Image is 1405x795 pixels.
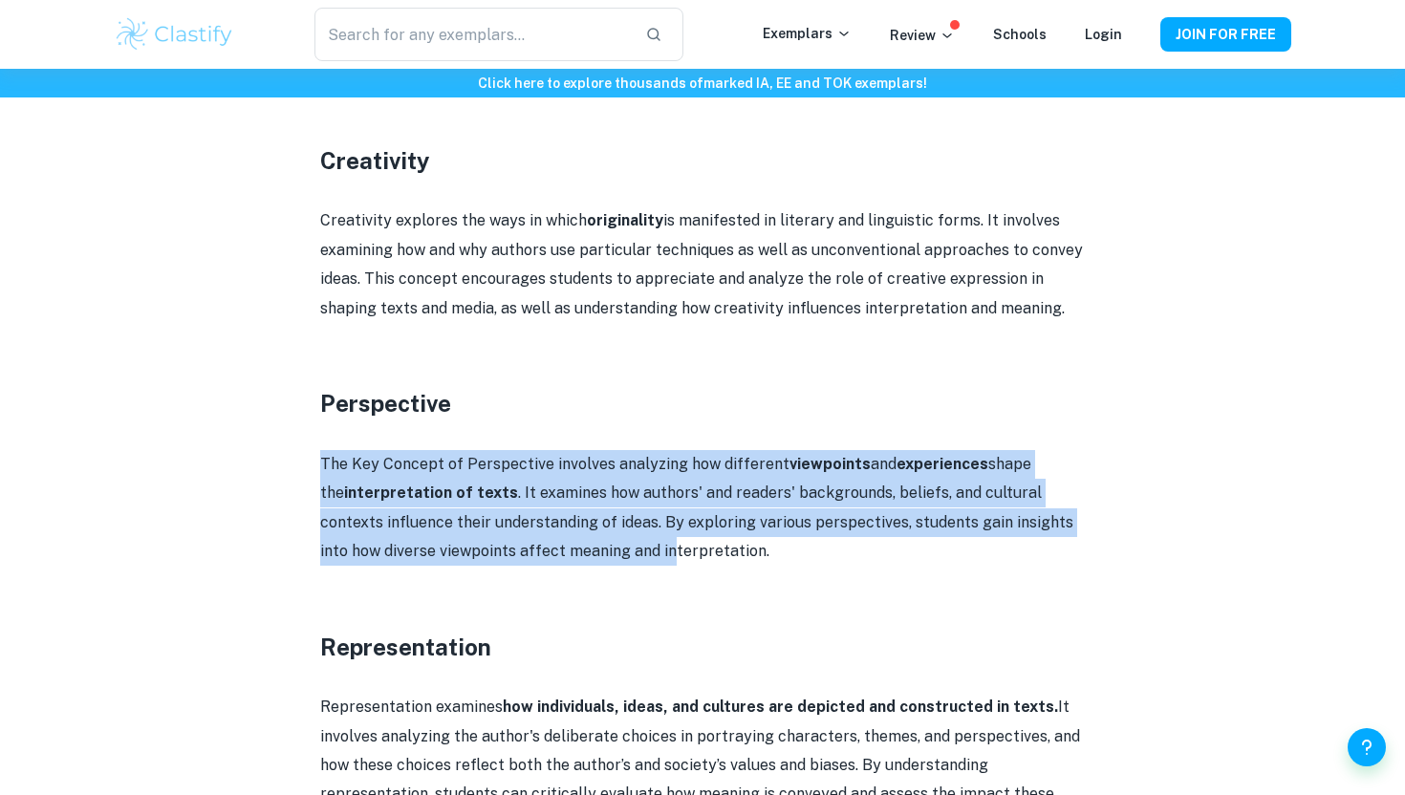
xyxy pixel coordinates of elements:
p: Review [890,25,955,46]
h3: Creativity [320,143,1085,178]
input: Search for any exemplars... [314,8,630,61]
h3: Representation [320,630,1085,664]
button: JOIN FOR FREE [1160,17,1291,52]
h6: Click here to explore thousands of marked IA, EE and TOK exemplars ! [4,73,1401,94]
strong: experiences [897,455,988,473]
strong: viewpoints [789,455,871,473]
p: Exemplars [763,23,852,44]
img: Clastify logo [114,15,235,54]
strong: originality [587,211,663,229]
a: Schools [993,27,1047,42]
p: The Key Concept of Perspective involves analyzing how different and shape the . It examines how a... [320,450,1085,567]
strong: interpretation of texts [344,483,518,502]
p: Creativity explores the ways in which is manifested in literary and linguistic forms. It involves... [320,206,1085,323]
h3: Perspective [320,386,1085,420]
button: Help and Feedback [1348,728,1386,766]
a: Login [1085,27,1122,42]
strong: how individuals, ideas, and cultures are depicted and constructed in texts. [503,698,1058,716]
